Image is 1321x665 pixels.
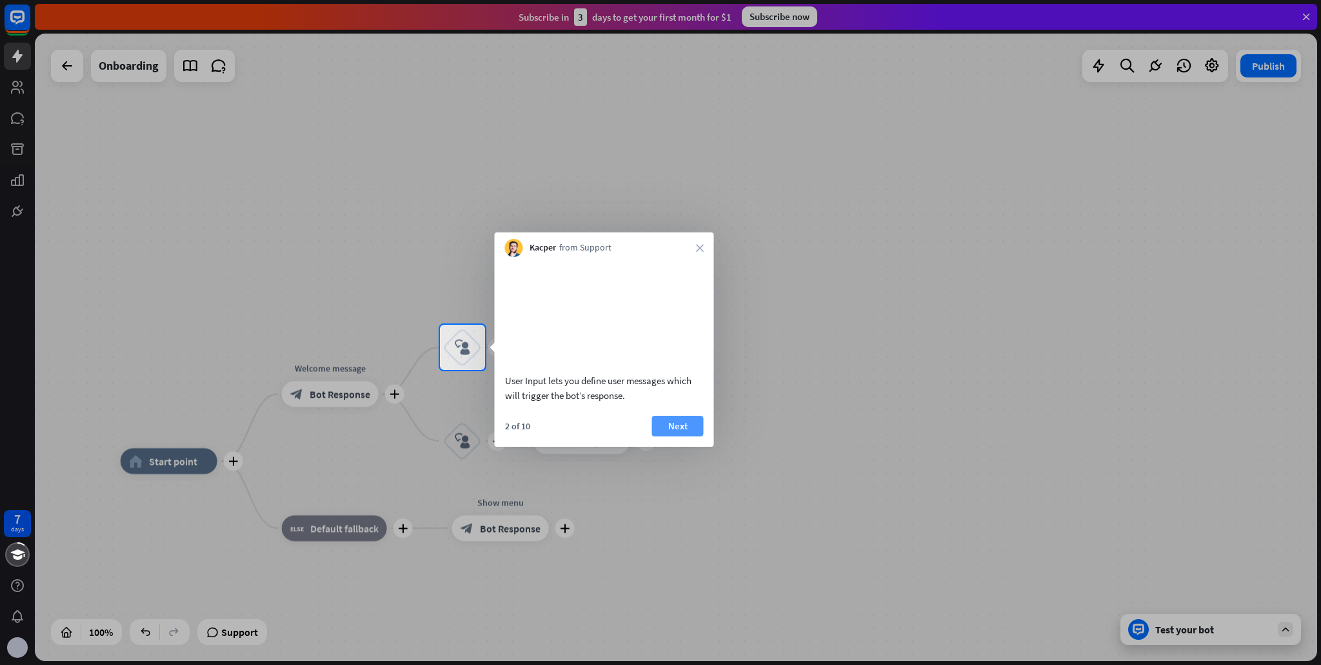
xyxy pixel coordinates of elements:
button: Open LiveChat chat widget [10,5,49,44]
i: block_user_input [455,340,470,355]
span: Kacper [530,241,556,254]
span: from Support [559,241,611,254]
div: User Input lets you define user messages which will trigger the bot’s response. [505,373,704,403]
button: Next [652,416,704,436]
div: 2 of 10 [505,420,530,432]
i: close [696,244,704,252]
